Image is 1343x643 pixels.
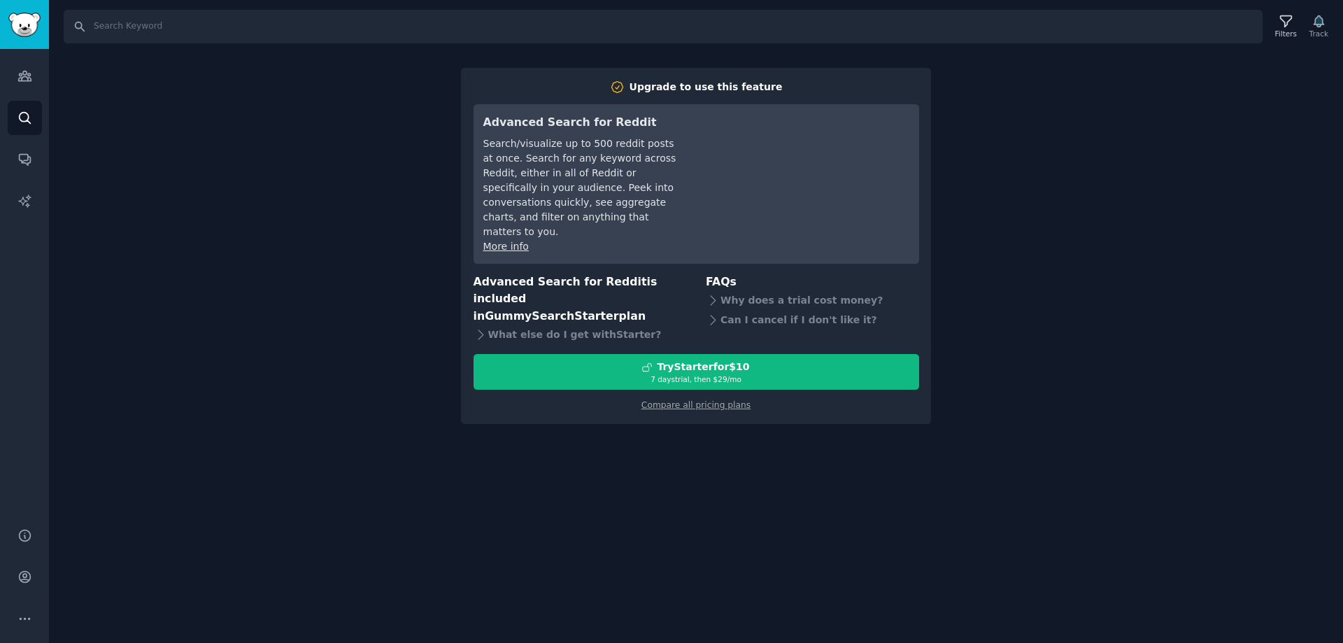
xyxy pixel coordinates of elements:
div: Can I cancel if I don't like it? [706,310,919,330]
div: Why does a trial cost money? [706,290,919,310]
div: What else do I get with Starter ? [474,325,687,344]
div: Upgrade to use this feature [630,80,783,94]
img: GummySearch logo [8,13,41,37]
h3: Advanced Search for Reddit is included in plan [474,274,687,325]
div: Filters [1275,29,1297,38]
div: 7 days trial, then $ 29 /mo [474,374,918,384]
h3: FAQs [706,274,919,291]
div: Search/visualize up to 500 reddit posts at once. Search for any keyword across Reddit, either in ... [483,136,680,239]
div: Try Starter for $10 [657,360,749,374]
span: GummySearch Starter [485,309,618,323]
a: Compare all pricing plans [641,400,751,410]
iframe: YouTube video player [699,114,909,219]
button: TryStarterfor$107 daystrial, then $29/mo [474,354,919,390]
a: More info [483,241,529,252]
h3: Advanced Search for Reddit [483,114,680,132]
input: Search Keyword [64,10,1263,43]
